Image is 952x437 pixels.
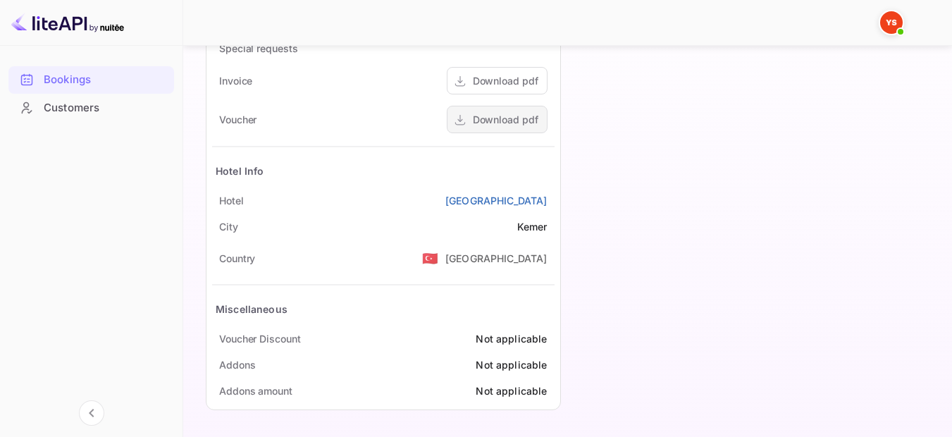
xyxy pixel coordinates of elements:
[216,302,288,316] div: Miscellaneous
[445,251,548,266] div: [GEOGRAPHIC_DATA]
[8,66,174,94] div: Bookings
[476,331,547,346] div: Not applicable
[219,193,244,208] div: Hotel
[476,357,547,372] div: Not applicable
[219,251,255,266] div: Country
[219,73,252,88] div: Invoice
[517,219,548,234] div: Kemer
[219,331,300,346] div: Voucher Discount
[473,73,538,88] div: Download pdf
[219,219,238,234] div: City
[216,164,264,178] div: Hotel Info
[79,400,104,426] button: Collapse navigation
[219,357,255,372] div: Addons
[44,72,167,88] div: Bookings
[11,11,124,34] img: LiteAPI logo
[445,193,548,208] a: [GEOGRAPHIC_DATA]
[422,245,438,271] span: United States
[219,383,292,398] div: Addons amount
[8,66,174,92] a: Bookings
[473,112,538,127] div: Download pdf
[44,100,167,116] div: Customers
[880,11,903,34] img: Yandex Support
[8,94,174,122] div: Customers
[219,112,256,127] div: Voucher
[219,41,297,56] div: Special requests
[476,383,547,398] div: Not applicable
[8,94,174,121] a: Customers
